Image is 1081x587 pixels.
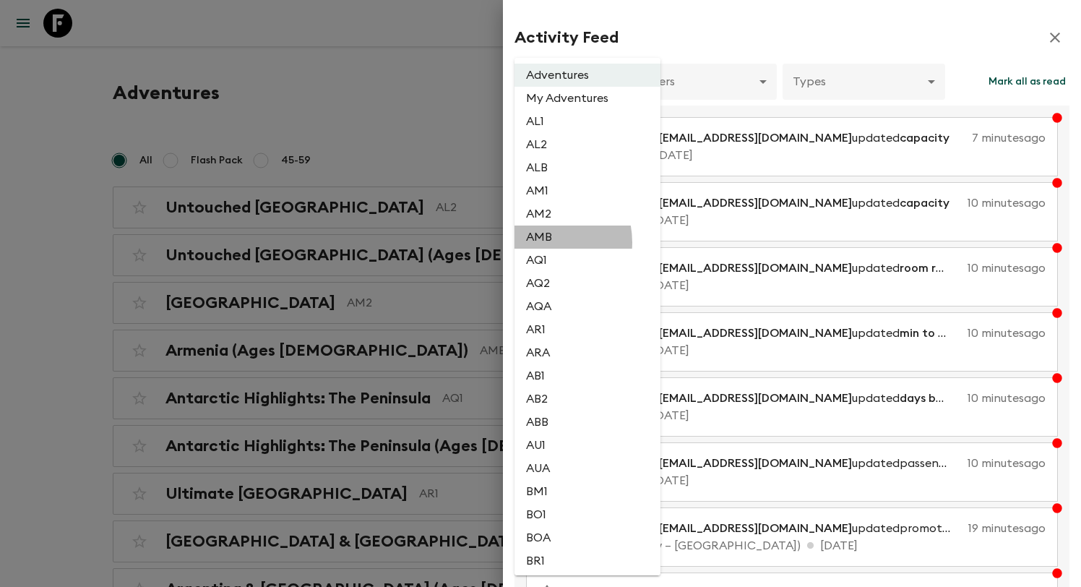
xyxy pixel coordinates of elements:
[514,272,660,295] li: AQ2
[514,179,660,202] li: AM1
[514,64,660,87] li: Adventures
[514,156,660,179] li: ALB
[514,364,660,387] li: AB1
[514,387,660,411] li: AB2
[514,110,660,133] li: AL1
[514,87,660,110] li: My Adventures
[514,549,660,573] li: BR1
[514,249,660,272] li: AQ1
[514,226,660,249] li: AMB
[514,526,660,549] li: BOA
[514,434,660,457] li: AU1
[514,480,660,503] li: BM1
[514,411,660,434] li: ABB
[514,202,660,226] li: AM2
[514,295,660,318] li: AQA
[514,341,660,364] li: ARA
[514,318,660,341] li: AR1
[514,457,660,480] li: AUA
[514,133,660,156] li: AL2
[514,503,660,526] li: BO1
